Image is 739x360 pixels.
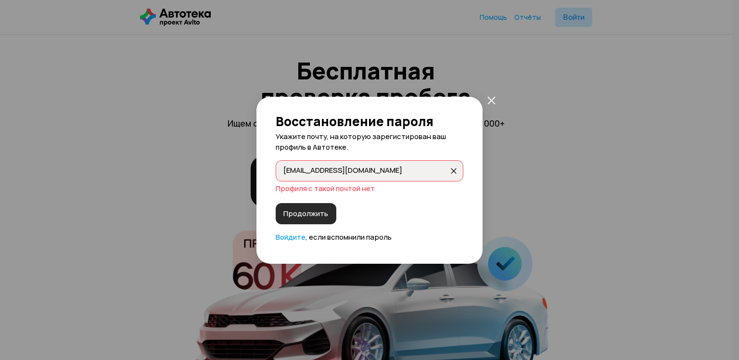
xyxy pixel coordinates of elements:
button: Продолжить [276,203,336,224]
p: Укажите почту, на которую зарегистирован ваш профиль в Автотеке. [276,131,463,153]
p: , если вспомнили пароль [276,232,463,243]
button: закрыть [446,163,461,179]
button: закрыть [483,92,500,109]
input: закрыть [283,166,449,175]
a: Войдите [276,232,306,242]
span: Продолжить [283,209,328,219]
h2: Восстановление пароля [276,114,463,129]
div: Профиля с такой почтой нет [276,184,463,193]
